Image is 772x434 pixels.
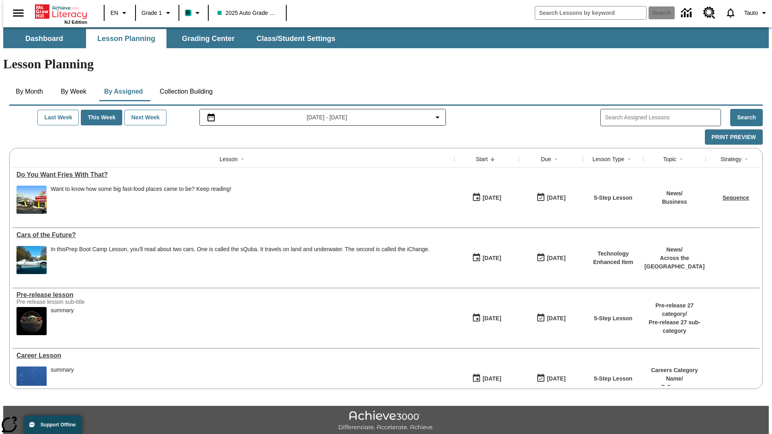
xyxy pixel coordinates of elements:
a: Data Center [676,2,698,24]
img: Achieve3000 Differentiate Accelerate Achieve [338,411,434,431]
button: Grade: Grade 1, Select a grade [138,6,176,20]
button: Grading Center [168,29,248,48]
button: 08/01/26: Last day the lesson can be accessed [534,250,568,266]
button: Last Week [37,110,79,125]
div: Home [35,3,87,25]
div: Lesson [220,155,238,163]
button: Class/Student Settings [250,29,342,48]
span: [DATE] - [DATE] [307,113,347,122]
div: Start [476,155,488,163]
button: Language: EN, Select a language [107,6,133,20]
div: summary [51,366,74,395]
div: SubNavbar [3,27,769,48]
button: 01/25/26: Last day the lesson can be accessed [534,311,568,326]
div: summary [51,366,74,373]
span: Dashboard [25,34,63,43]
div: In this [51,246,430,253]
div: Want to know how some big fast-food places came to be? Keep reading! [51,186,231,192]
div: [DATE] [547,193,565,203]
p: B Careers [647,383,702,391]
input: search field [535,6,646,19]
button: By Week [53,82,94,101]
button: 01/22/25: First time the lesson was available [469,311,504,326]
div: Do You Want Fries With That? [16,171,450,178]
button: This Week [81,110,122,125]
button: Profile/Settings [741,6,772,20]
button: By Month [9,82,49,101]
button: 01/13/25: First time the lesson was available [469,371,504,386]
div: SubNavbar [3,29,343,48]
p: Careers Category Name / [647,366,702,383]
p: 5-Step Lesson [594,314,632,323]
p: Pre-release 27 category / [647,301,702,318]
p: News / [662,189,687,198]
button: Sort [488,154,497,164]
a: Notifications [720,2,741,23]
a: Sequence [723,194,749,201]
div: [DATE] [482,374,501,384]
p: News / [645,246,705,254]
p: Pre-release 27 sub-category [647,318,702,335]
span: Tauto [744,9,758,17]
span: EN [111,9,118,17]
button: 01/17/26: Last day the lesson can be accessed [534,371,568,386]
p: Technology Enhanced Item [587,250,639,266]
span: NJ Edition [64,20,87,25]
button: Boost Class color is teal. Change class color [182,6,205,20]
p: Across the [GEOGRAPHIC_DATA] [645,254,705,271]
div: In this Prep Boot Camp Lesson, you'll read about two cars. One is called the sQuba. It travels on... [51,246,430,274]
button: Sort [741,154,751,164]
div: Strategy [721,155,741,163]
span: B [186,8,190,18]
span: Grade 1 [142,9,162,17]
button: Search [730,109,763,126]
span: Lesson Planning [97,34,155,43]
div: Pre-release lesson [16,291,450,299]
div: Career Lesson [16,352,450,359]
div: Due [541,155,551,163]
button: Next Week [124,110,166,125]
div: Pre-release lesson sub-title [16,299,137,305]
div: Topic [663,155,676,163]
a: Cars of the Future? , Lessons [16,231,450,239]
span: Grading Center [182,34,234,43]
span: 2025 Auto Grade 1 A [218,9,277,17]
a: Do You Want Fries With That?, Lessons [16,171,450,178]
button: Collection Building [153,82,219,101]
p: 5-Step Lesson [594,375,632,383]
div: [DATE] [482,193,501,203]
button: 07/20/26: Last day the lesson can be accessed [534,190,568,205]
a: Resource Center, Will open in new tab [698,2,720,24]
a: Career Lesson, Lessons [16,352,450,359]
div: summary [51,307,74,335]
button: Open side menu [6,1,30,25]
button: 07/01/25: First time the lesson was available [469,250,504,266]
button: Select the date range menu item [203,113,443,122]
span: Want to know how some big fast-food places came to be? Keep reading! [51,186,231,214]
div: [DATE] [482,313,501,323]
div: summary [51,307,74,314]
button: Sort [238,154,247,164]
p: 5-Step Lesson [594,194,632,202]
div: [DATE] [547,374,565,384]
button: Sort [676,154,686,164]
button: 07/14/25: First time the lesson was available [469,190,504,205]
input: Search Assigned Lessons [605,112,721,123]
span: Class/Student Settings [257,34,335,43]
img: High-tech automobile treading water. [16,246,47,274]
div: Cars of the Future? [16,231,450,239]
a: Home [35,4,87,20]
div: [DATE] [547,253,565,263]
button: Lesson Planning [86,29,166,48]
div: [DATE] [482,253,501,263]
div: Lesson Type [592,155,624,163]
button: Print Preview [705,129,763,145]
p: Business [662,198,687,206]
h1: Lesson Planning [3,57,769,72]
button: By Assigned [98,82,149,101]
img: hero alt text [16,307,47,335]
button: Dashboard [4,29,84,48]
